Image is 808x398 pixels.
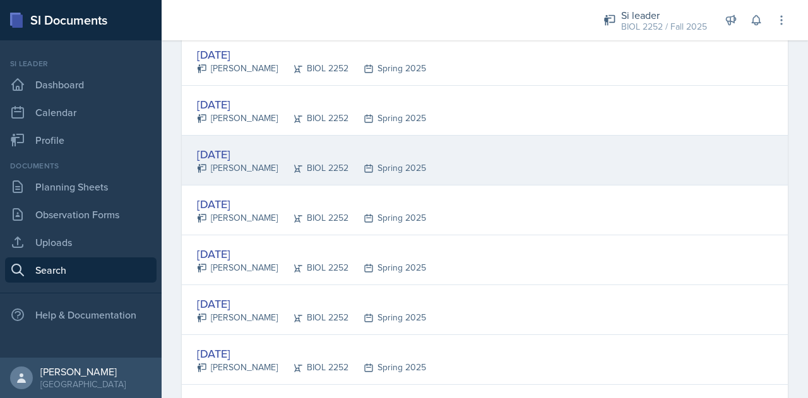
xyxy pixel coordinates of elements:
[5,202,157,227] a: Observation Forms
[348,261,426,274] div: Spring 2025
[5,100,157,125] a: Calendar
[348,311,426,324] div: Spring 2025
[5,160,157,172] div: Documents
[5,302,157,327] div: Help & Documentation
[197,311,278,324] div: [PERSON_NAME]
[278,261,348,274] div: BIOL 2252
[348,112,426,125] div: Spring 2025
[197,245,426,262] div: [DATE]
[197,62,278,75] div: [PERSON_NAME]
[621,20,707,33] div: BIOL 2252 / Fall 2025
[5,127,157,153] a: Profile
[348,211,426,225] div: Spring 2025
[348,62,426,75] div: Spring 2025
[5,58,157,69] div: Si leader
[278,62,348,75] div: BIOL 2252
[5,230,157,255] a: Uploads
[348,161,426,175] div: Spring 2025
[278,361,348,374] div: BIOL 2252
[40,378,126,390] div: [GEOGRAPHIC_DATA]
[197,361,278,374] div: [PERSON_NAME]
[197,146,426,163] div: [DATE]
[348,361,426,374] div: Spring 2025
[278,112,348,125] div: BIOL 2252
[40,365,126,378] div: [PERSON_NAME]
[197,46,426,63] div: [DATE]
[5,257,157,283] a: Search
[197,196,426,213] div: [DATE]
[278,211,348,225] div: BIOL 2252
[278,311,348,324] div: BIOL 2252
[197,345,426,362] div: [DATE]
[621,8,707,23] div: Si leader
[197,295,426,312] div: [DATE]
[197,211,278,225] div: [PERSON_NAME]
[5,72,157,97] a: Dashboard
[197,261,278,274] div: [PERSON_NAME]
[197,96,426,113] div: [DATE]
[278,161,348,175] div: BIOL 2252
[5,174,157,199] a: Planning Sheets
[197,112,278,125] div: [PERSON_NAME]
[197,161,278,175] div: [PERSON_NAME]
